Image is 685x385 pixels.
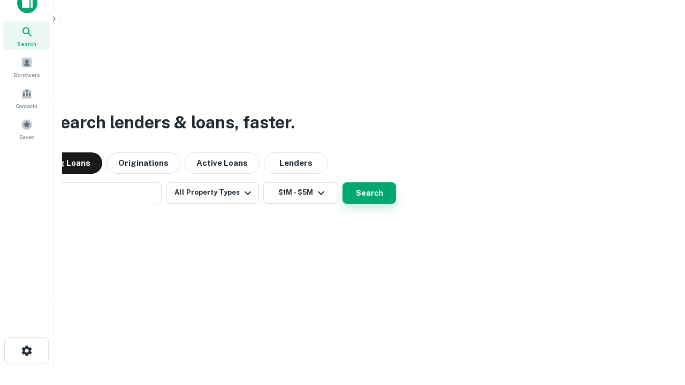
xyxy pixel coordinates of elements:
[3,83,50,112] a: Contacts
[264,152,328,174] button: Lenders
[263,182,338,204] button: $1M - $5M
[14,71,40,79] span: Borrowers
[3,21,50,50] a: Search
[3,52,50,81] a: Borrowers
[17,40,36,48] span: Search
[342,182,396,204] button: Search
[631,265,685,317] iframe: Chat Widget
[3,114,50,143] a: Saved
[19,133,35,141] span: Saved
[49,110,295,135] h3: Search lenders & loans, faster.
[106,152,180,174] button: Originations
[185,152,260,174] button: Active Loans
[16,102,37,110] span: Contacts
[166,182,259,204] button: All Property Types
